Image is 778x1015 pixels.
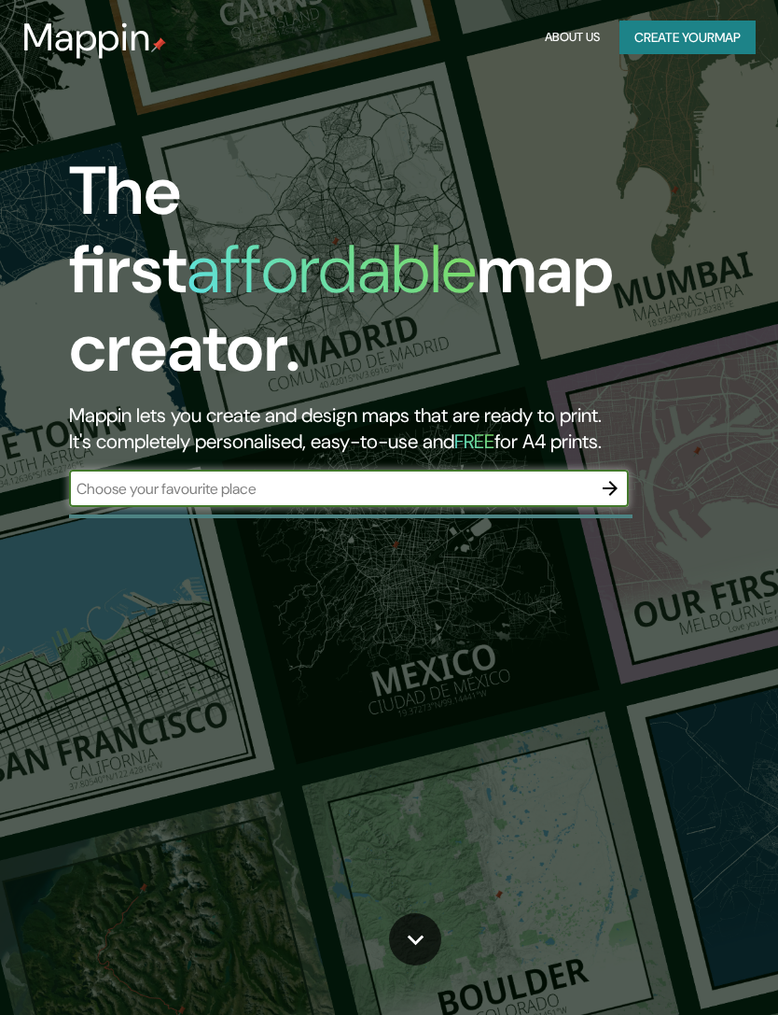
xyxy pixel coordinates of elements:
h3: Mappin [22,15,151,60]
h1: The first map creator. [69,152,691,402]
h5: FREE [454,429,494,455]
img: mappin-pin [151,37,166,52]
h2: Mappin lets you create and design maps that are ready to print. It's completely personalised, eas... [69,402,691,455]
button: Create yourmap [619,21,756,55]
button: About Us [540,21,604,55]
input: Choose your favourite place [69,478,591,500]
h1: affordable [187,226,477,313]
